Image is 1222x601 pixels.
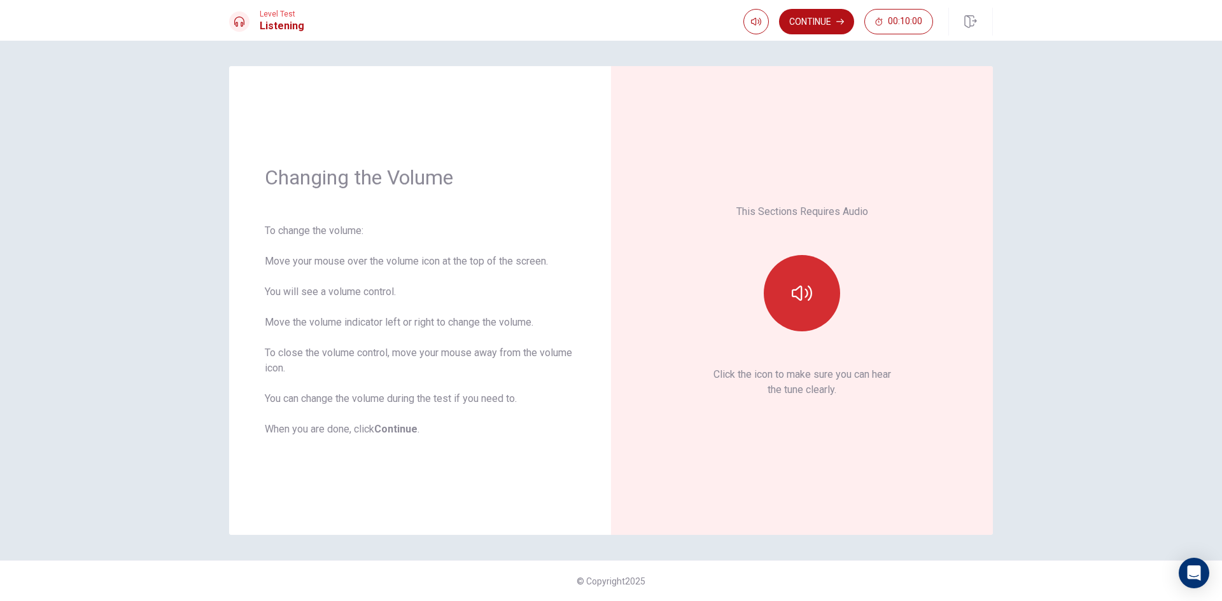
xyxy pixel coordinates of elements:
[713,367,891,397] p: Click the icon to make sure you can hear the tune clearly.
[260,18,304,34] h1: Listening
[779,9,854,34] button: Continue
[864,9,933,34] button: 00:10:00
[374,423,418,435] b: Continue
[260,10,304,18] span: Level Test
[888,17,922,27] span: 00:10:00
[577,576,645,586] span: © Copyright 2025
[265,223,575,437] div: To change the volume: Move your mouse over the volume icon at the top of the screen. You will see...
[736,204,868,219] p: This Sections Requires Audio
[265,165,575,190] h1: Changing the Volume
[1179,558,1209,588] div: Open Intercom Messenger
